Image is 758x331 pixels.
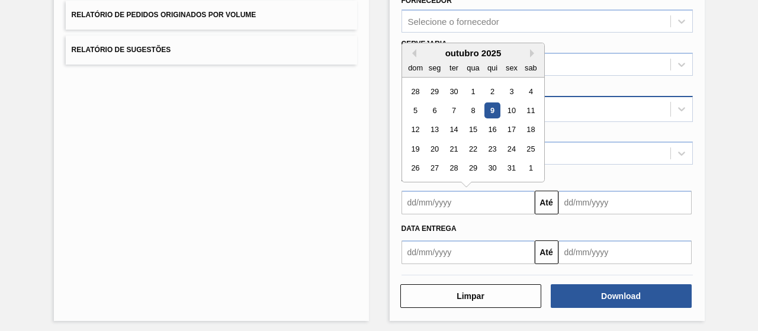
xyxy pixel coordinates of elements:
div: Choose quinta-feira, 2 de outubro de 2025 [484,83,500,99]
div: Choose domingo, 5 de outubro de 2025 [407,102,423,118]
div: Choose quinta-feira, 30 de outubro de 2025 [484,160,500,176]
div: Choose domingo, 28 de setembro de 2025 [407,83,423,99]
button: Relatório de Pedidos Originados por Volume [66,1,357,30]
div: Choose quarta-feira, 15 de outubro de 2025 [465,122,481,138]
div: Choose terça-feira, 28 de outubro de 2025 [445,160,461,176]
div: Choose quarta-feira, 29 de outubro de 2025 [465,160,481,176]
div: outubro 2025 [402,48,544,58]
div: sab [522,60,538,76]
div: Choose sexta-feira, 17 de outubro de 2025 [503,122,519,138]
div: Choose quinta-feira, 9 de outubro de 2025 [484,102,500,118]
div: Choose segunda-feira, 6 de outubro de 2025 [426,102,442,118]
div: dom [407,60,423,76]
div: Selecione o fornecedor [408,17,499,27]
div: Choose sexta-feira, 3 de outubro de 2025 [503,83,519,99]
div: seg [426,60,442,76]
div: Choose segunda-feira, 27 de outubro de 2025 [426,160,442,176]
div: Choose domingo, 12 de outubro de 2025 [407,122,423,138]
div: Choose terça-feira, 7 de outubro de 2025 [445,102,461,118]
div: Choose quinta-feira, 16 de outubro de 2025 [484,122,500,138]
span: Relatório de Pedidos Originados por Volume [72,11,256,19]
input: dd/mm/yyyy [558,191,692,214]
div: Choose sábado, 4 de outubro de 2025 [522,83,538,99]
input: dd/mm/yyyy [402,240,535,264]
div: month 2025-10 [406,82,540,178]
div: Choose sexta-feira, 31 de outubro de 2025 [503,160,519,176]
div: Choose quarta-feira, 1 de outubro de 2025 [465,83,481,99]
button: Até [535,191,558,214]
div: Choose sábado, 18 de outubro de 2025 [522,122,538,138]
button: Até [535,240,558,264]
div: Choose sábado, 11 de outubro de 2025 [522,102,538,118]
div: Choose domingo, 19 de outubro de 2025 [407,141,423,157]
span: Relatório de Sugestões [72,46,171,54]
div: Choose quarta-feira, 8 de outubro de 2025 [465,102,481,118]
div: Choose terça-feira, 30 de setembro de 2025 [445,83,461,99]
div: Choose segunda-feira, 29 de setembro de 2025 [426,83,442,99]
span: Data Entrega [402,224,457,233]
div: Choose sábado, 25 de outubro de 2025 [522,141,538,157]
button: Download [551,284,692,308]
div: Choose sábado, 1 de novembro de 2025 [522,160,538,176]
button: Previous Month [408,49,416,57]
div: qui [484,60,500,76]
div: Choose sexta-feira, 24 de outubro de 2025 [503,141,519,157]
div: Choose quarta-feira, 22 de outubro de 2025 [465,141,481,157]
button: Limpar [400,284,541,308]
div: Choose terça-feira, 14 de outubro de 2025 [445,122,461,138]
button: Next Month [530,49,538,57]
div: qua [465,60,481,76]
label: Cervejaria [402,40,447,48]
div: Choose segunda-feira, 20 de outubro de 2025 [426,141,442,157]
div: Choose sexta-feira, 10 de outubro de 2025 [503,102,519,118]
div: Choose quinta-feira, 23 de outubro de 2025 [484,141,500,157]
div: sex [503,60,519,76]
div: ter [445,60,461,76]
button: Relatório de Sugestões [66,36,357,65]
div: Choose terça-feira, 21 de outubro de 2025 [445,141,461,157]
input: dd/mm/yyyy [402,191,535,214]
input: dd/mm/yyyy [558,240,692,264]
div: Choose segunda-feira, 13 de outubro de 2025 [426,122,442,138]
div: Choose domingo, 26 de outubro de 2025 [407,160,423,176]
